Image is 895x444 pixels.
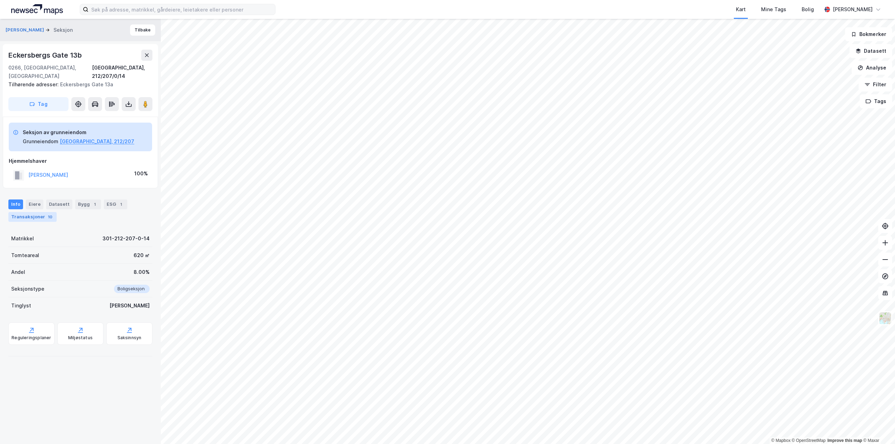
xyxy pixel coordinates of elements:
[117,335,142,341] div: Saksinnsyn
[879,312,892,325] img: Z
[46,199,72,209] div: Datasett
[9,157,152,165] div: Hjemmelshaver
[11,234,34,243] div: Matrikkel
[8,212,57,222] div: Transaksjoner
[91,201,98,208] div: 1
[828,438,862,443] a: Improve this map
[109,301,150,310] div: [PERSON_NAME]
[92,64,152,80] div: [GEOGRAPHIC_DATA], 212/207/0/14
[12,335,51,341] div: Reguleringsplaner
[8,81,60,87] span: Tilhørende adresser:
[736,5,746,14] div: Kart
[8,199,23,209] div: Info
[11,4,63,15] img: logo.a4113a55bc3d86da70a041830d287a7e.svg
[134,268,150,276] div: 8.00%
[792,438,826,443] a: OpenStreetMap
[53,26,73,34] div: Seksjon
[860,94,892,108] button: Tags
[11,251,39,260] div: Tomteareal
[8,80,147,89] div: Eckersbergs Gate 13a
[60,137,134,146] button: [GEOGRAPHIC_DATA], 212/207
[860,410,895,444] iframe: Chat Widget
[23,137,58,146] div: Grunneiendom
[8,50,83,61] div: Eckersbergs Gate 13b
[46,213,54,220] div: 10
[68,335,93,341] div: Miljøstatus
[8,97,69,111] button: Tag
[104,199,127,209] div: ESG
[11,268,25,276] div: Andel
[833,5,873,14] div: [PERSON_NAME]
[852,61,892,75] button: Analyse
[134,251,150,260] div: 620 ㎡
[850,44,892,58] button: Datasett
[117,201,124,208] div: 1
[860,410,895,444] div: Kontrollprogram for chat
[11,301,31,310] div: Tinglyst
[761,5,786,14] div: Mine Tags
[11,285,44,293] div: Seksjonstype
[134,169,148,178] div: 100%
[26,199,43,209] div: Eiere
[130,24,155,36] button: Tilbake
[771,438,790,443] a: Mapbox
[8,64,92,80] div: 0266, [GEOGRAPHIC_DATA], [GEOGRAPHIC_DATA]
[23,128,134,137] div: Seksjon av grunneiendom
[845,27,892,41] button: Bokmerker
[88,4,275,15] input: Søk på adresse, matrikkel, gårdeiere, leietakere eller personer
[102,234,150,243] div: 301-212-207-0-14
[6,27,45,34] button: [PERSON_NAME]
[75,199,101,209] div: Bygg
[802,5,814,14] div: Bolig
[859,78,892,92] button: Filter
